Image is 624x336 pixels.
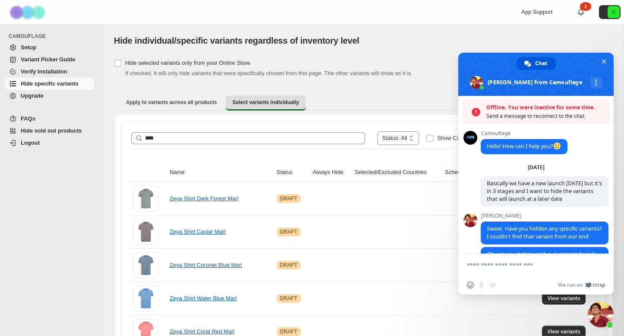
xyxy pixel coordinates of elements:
a: Verify Installation [5,66,94,78]
th: Selected/Excluded Countries [352,163,442,182]
a: We run onCrisp [558,282,605,288]
span: Select variants individually [233,99,299,106]
span: Hide specific variants [21,80,79,87]
th: Scheduled Hide [442,163,495,182]
span: Hello! How can I help you? [487,143,561,150]
span: Hide selected variants only from your Online Store [125,60,250,66]
span: CAMOUFLAGE [9,33,98,40]
th: Status [274,163,310,182]
button: Avatar with initials R [599,5,621,19]
span: DRAFT [280,295,297,302]
a: Setup [5,41,94,54]
span: Sweet. Have you hidden any specific variants? I couldn't find that variant from our end [487,225,602,240]
span: DRAFT [280,328,297,335]
span: Insert an emoji [467,282,474,288]
span: Basically we have a new launch [DATE] but it's in 3 stages and I want to hide the variants that w... [487,180,602,203]
span: Verify Installation [21,68,67,75]
span: View variants [547,328,580,335]
a: 1 [577,8,585,16]
span: Apply to variants across all products [126,99,217,106]
th: Name [167,163,274,182]
a: Chat [517,57,556,70]
span: Crisp [592,282,605,288]
img: Camouflage [7,0,50,24]
div: 1 [580,2,591,11]
span: Show Camouflage managed products [437,135,531,141]
span: If checked, it will only hide variants that were specifically chosen from this page. The other va... [125,70,413,76]
span: View variants [547,295,580,302]
span: Oh, are you hiding sold out variants based on product tag? [487,250,595,266]
span: We run on [558,282,583,288]
a: FAQs [5,113,94,125]
div: [DATE] [528,165,545,170]
a: Hide specific variants [5,78,94,90]
textarea: Compose your message... [467,254,588,276]
span: Chat [535,57,547,70]
span: Avatar with initials R [608,6,620,18]
span: [PERSON_NAME] [481,213,608,219]
span: Offline. You were inactive for some time. [486,103,605,112]
span: Upgrade [21,92,44,99]
button: Apply to variants across all products [119,95,224,109]
span: DRAFT [280,262,297,269]
span: FAQs [21,115,35,122]
a: Close chat [588,301,614,327]
a: Hide sold out products [5,125,94,137]
a: Zeya Shirt Caviar Marl [170,228,225,235]
text: R [612,10,615,15]
a: Logout [5,137,94,149]
a: Zeya Shirt Coral Red Marl [170,328,234,335]
span: Variant Picker Guide [21,56,75,63]
span: Logout [21,139,40,146]
th: Always Hide [310,163,352,182]
span: Close chat [599,57,608,66]
a: Zeya Shirt Coronet Blue Marl [170,262,242,268]
a: Zeya Shirt Water Blue Marl [170,295,237,301]
a: Upgrade [5,90,94,102]
span: Camouflage [481,130,567,136]
span: DRAFT [280,228,297,235]
span: Send a message to reconnect to the chat. [486,112,605,120]
a: Zeya Shirt Dark Forest Marl [170,195,239,202]
span: Hide sold out products [21,127,82,134]
button: View variants [542,292,586,304]
a: Variant Picker Guide [5,54,94,66]
span: Hide individual/specific variants regardless of inventory level [114,36,359,45]
span: App Support [521,9,552,15]
button: Select variants individually [226,95,306,111]
span: Setup [21,44,36,51]
span: DRAFT [280,195,297,202]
